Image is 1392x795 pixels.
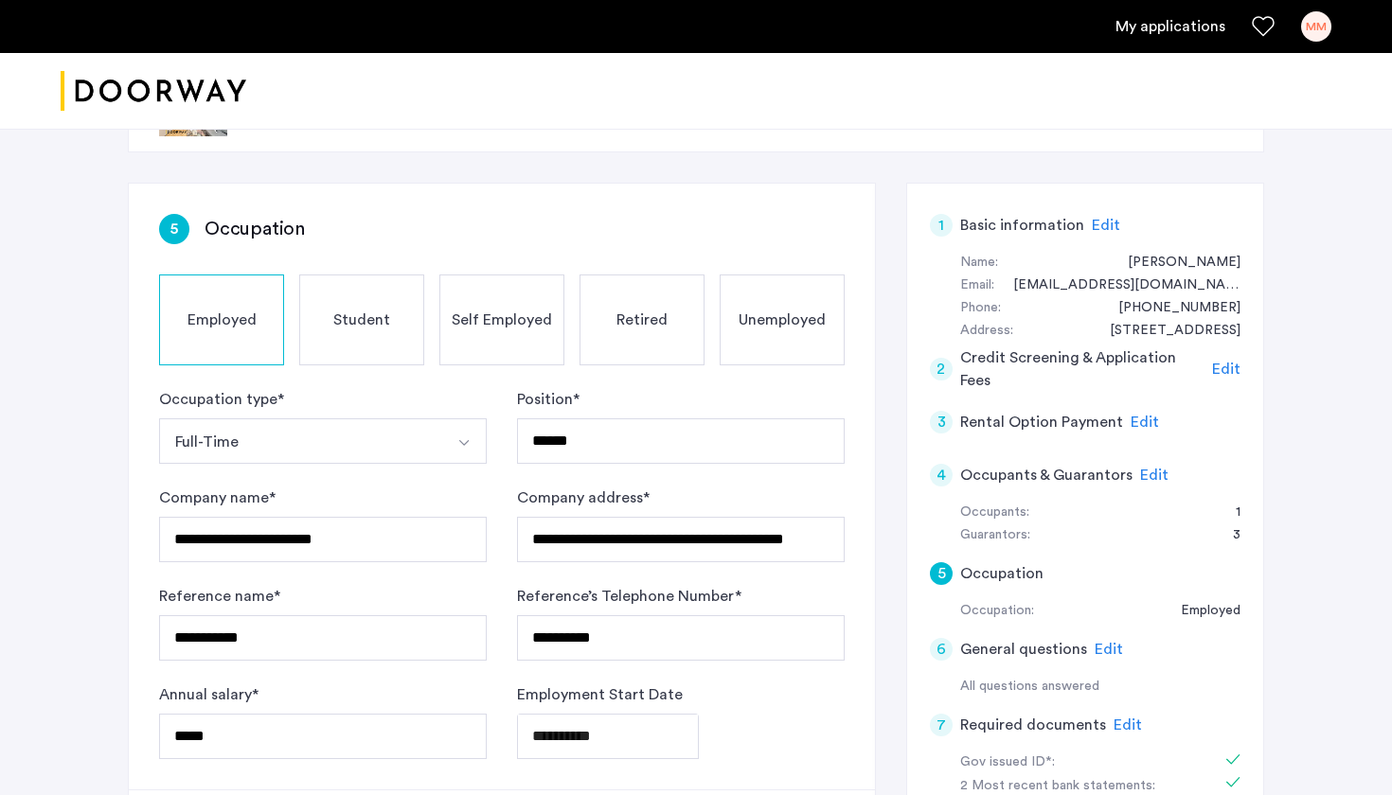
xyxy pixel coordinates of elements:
[960,562,1044,585] h5: Occupation
[456,435,472,450] img: arrow
[960,274,994,297] div: Email:
[452,309,552,331] span: Self Employed
[1217,502,1240,524] div: 1
[1092,218,1120,233] span: Edit
[1095,642,1123,657] span: Edit
[960,638,1087,661] h5: General questions
[517,388,580,411] label: Position *
[1131,415,1159,430] span: Edit
[187,309,257,331] span: Employed
[61,56,246,127] img: logo
[1099,297,1240,320] div: +19842926444
[930,714,953,736] div: 7
[960,411,1123,433] h5: Rental Option Payment
[517,683,683,706] label: Employment Start Date
[930,358,953,380] div: 2
[960,320,1013,343] div: Address:
[517,585,741,608] label: Reference’s Telephone Number *
[1252,15,1275,38] a: Favorites
[159,683,259,706] label: Annual salary *
[960,464,1133,486] h5: Occupants & Guarantors
[930,411,953,433] div: 3
[1115,15,1225,38] a: My application
[960,676,1240,698] div: All questions answered
[930,464,953,486] div: 4
[205,216,305,242] h3: Occupation
[1109,252,1240,274] div: Madison Moore
[159,486,276,509] label: Company name *
[159,388,284,411] label: Occupation type *
[441,418,487,464] button: Select option
[61,56,246,127] a: Cazamio logo
[1091,320,1240,343] div: 805 East Edenton Street, #C
[930,214,953,237] div: 1
[960,600,1034,623] div: Occupation:
[1212,362,1240,377] span: Edit
[616,309,668,331] span: Retired
[960,297,1001,320] div: Phone:
[930,638,953,661] div: 6
[159,214,189,244] div: 5
[333,309,390,331] span: Student
[960,346,1205,392] h5: Credit Screening & Application Fees
[1114,717,1142,733] span: Edit
[1140,468,1169,483] span: Edit
[1162,600,1240,623] div: Employed
[960,751,1199,774] div: Gov issued ID*:
[960,214,1084,237] h5: Basic information
[960,502,1029,524] div: Occupants:
[159,585,280,608] label: Reference name *
[517,714,699,759] input: Employment Start Date
[960,714,1106,736] h5: Required documents
[517,486,650,509] label: Company address *
[159,418,442,464] button: Select option
[1301,11,1331,42] div: MM
[994,274,1240,297] div: madisoncmoore2001@gmail.com
[930,562,953,585] div: 5
[1214,524,1240,547] div: 3
[739,309,826,331] span: Unemployed
[960,252,998,274] div: Name:
[960,524,1030,547] div: Guarantors:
